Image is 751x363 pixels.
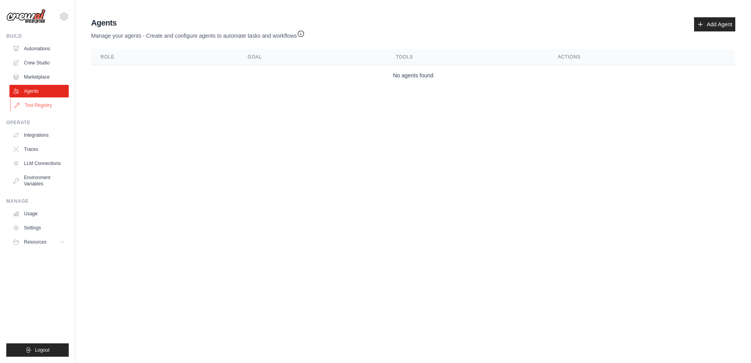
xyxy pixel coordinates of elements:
[9,143,69,156] a: Traces
[9,171,69,190] a: Environment Variables
[9,85,69,97] a: Agents
[694,17,735,31] a: Add Agent
[9,207,69,220] a: Usage
[9,42,69,55] a: Automations
[6,119,69,126] div: Operate
[35,347,49,353] span: Logout
[386,49,548,65] th: Tools
[91,65,735,86] td: No agents found
[6,33,69,39] div: Build
[9,157,69,170] a: LLM Connections
[24,239,46,245] span: Resources
[9,57,69,69] a: Crew Studio
[238,49,386,65] th: Goal
[9,129,69,141] a: Integrations
[6,343,69,357] button: Logout
[91,49,238,65] th: Role
[91,17,305,28] h2: Agents
[6,9,46,24] img: Logo
[6,198,69,204] div: Manage
[548,49,735,65] th: Actions
[9,222,69,234] a: Settings
[10,99,70,112] a: Tool Registry
[9,236,69,248] button: Resources
[91,28,305,40] p: Manage your agents - Create and configure agents to automate tasks and workflows
[9,71,69,83] a: Marketplace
